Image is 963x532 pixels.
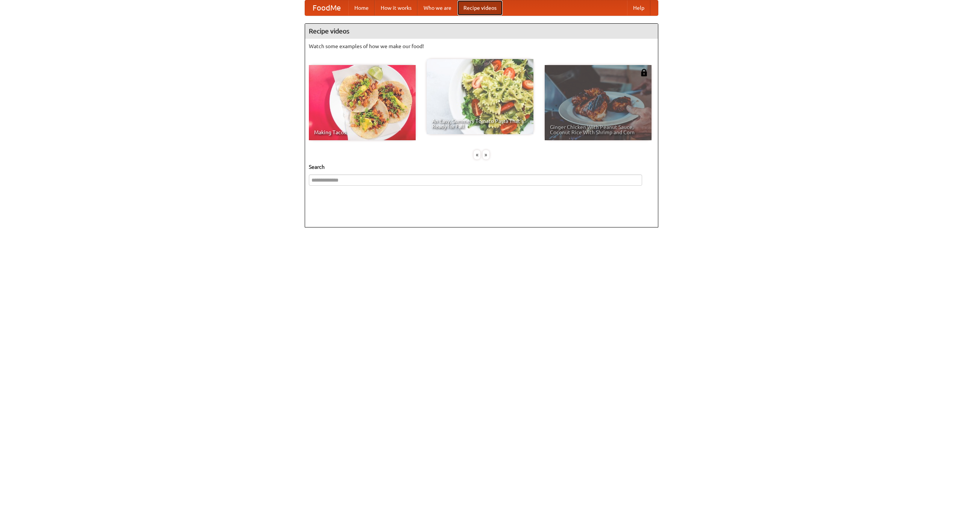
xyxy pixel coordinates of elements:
span: An Easy, Summery Tomato Pasta That's Ready for Fall [432,118,528,129]
div: » [483,150,489,159]
span: Making Tacos [314,130,410,135]
a: Making Tacos [309,65,416,140]
a: Home [348,0,375,15]
a: Recipe videos [457,0,503,15]
h4: Recipe videos [305,24,658,39]
div: « [474,150,480,159]
a: Who we are [418,0,457,15]
a: An Easy, Summery Tomato Pasta That's Ready for Fall [427,59,533,134]
img: 483408.png [640,69,648,76]
a: Help [627,0,650,15]
h5: Search [309,163,654,171]
p: Watch some examples of how we make our food! [309,42,654,50]
a: FoodMe [305,0,348,15]
a: How it works [375,0,418,15]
